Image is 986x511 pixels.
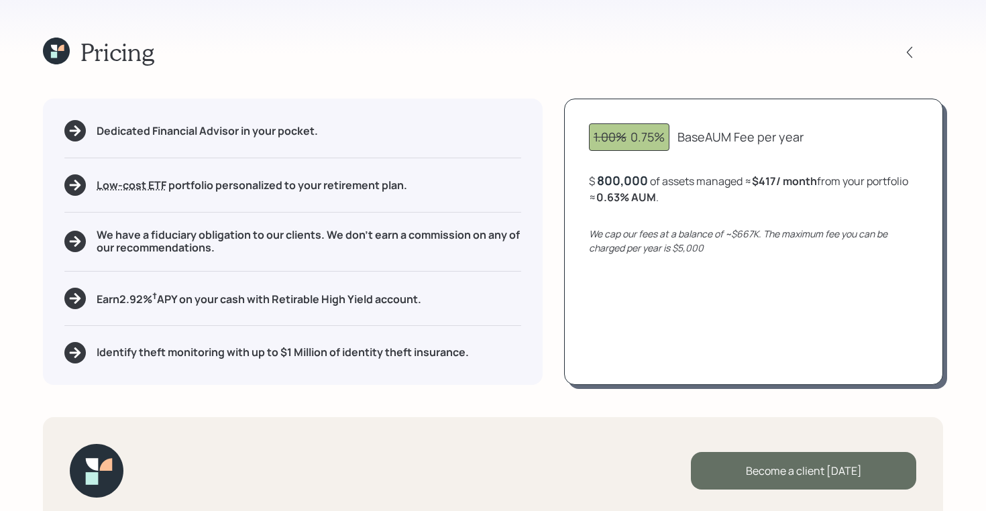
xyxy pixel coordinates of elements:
b: $417 / month [752,174,817,188]
div: 800,000 [597,172,648,188]
span: 1.00% [594,129,626,145]
span: Low-cost ETF [97,178,166,192]
div: $ of assets managed ≈ from your portfolio ≈ . [589,172,918,205]
div: 0.75% [594,128,665,146]
h1: Pricing [80,38,154,66]
h5: Identify theft monitoring with up to $1 Million of identity theft insurance. [97,346,469,359]
div: Base AUM Fee per year [677,128,804,146]
h5: portfolio personalized to your retirement plan. [97,179,407,192]
h5: Earn 2.92 % APY on your cash with Retirable High Yield account. [97,290,421,306]
div: Become a client [DATE] [691,452,916,490]
h5: Dedicated Financial Advisor in your pocket. [97,125,318,137]
b: 0.63 % AUM [596,190,656,205]
sup: † [152,290,157,302]
h5: We have a fiduciary obligation to our clients. We don't earn a commission on any of our recommend... [97,229,521,254]
i: We cap our fees at a balance of ~$667K. The maximum fee you can be charged per year is $5,000 [589,227,887,254]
